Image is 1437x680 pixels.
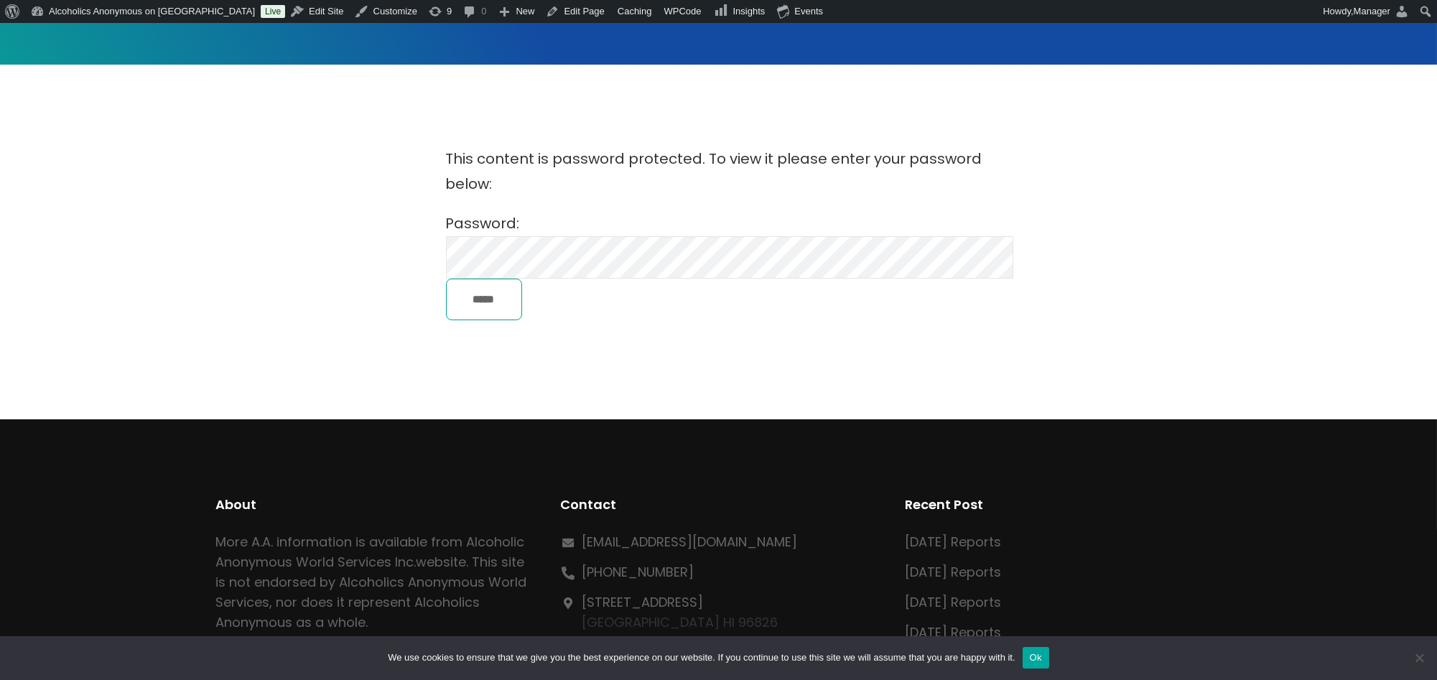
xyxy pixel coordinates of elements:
[446,213,1013,266] label: Password:
[446,236,1013,278] input: Password:
[582,533,798,551] a: [EMAIL_ADDRESS][DOMAIN_NAME]
[906,563,1002,581] a: [DATE] Reports
[216,532,532,633] p: More A.A. information is available from Alcoholic Anonymous World Services Inc. . This site is no...
[582,593,704,611] a: [STREET_ADDRESS]
[1354,6,1390,17] span: Manager
[906,495,1222,515] h2: Recent Post
[906,623,1002,641] a: [DATE] Reports
[733,6,766,17] span: Insights
[906,593,1002,611] a: [DATE] Reports
[388,651,1015,665] span: We use cookies to ensure that we give you the best experience on our website. If you continue to ...
[1412,651,1426,665] span: No
[582,563,694,581] a: [PHONE_NUMBER]
[1023,647,1049,669] button: Ok
[216,495,532,515] h2: About
[561,495,877,515] h2: Contact
[906,533,1002,551] a: [DATE] Reports
[582,592,778,633] p: [GEOGRAPHIC_DATA] HI 96826
[417,553,467,571] a: website
[261,5,285,18] a: Live
[446,146,992,197] p: This content is password protected. To view it please enter your password below:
